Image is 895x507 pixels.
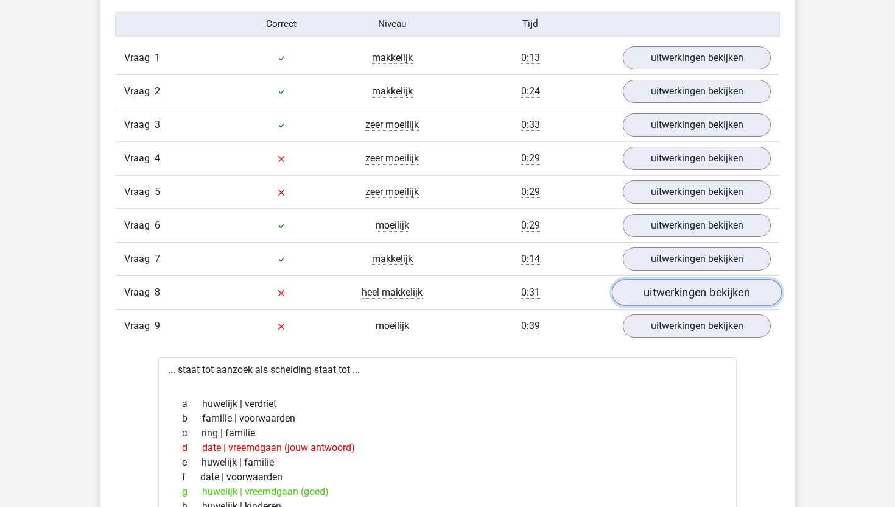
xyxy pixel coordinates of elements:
[521,186,540,198] span: 0:29
[124,252,155,266] span: Vraag
[155,85,160,97] span: 2
[173,455,722,470] div: huwelijk | familie
[372,85,413,97] span: makkelijk
[155,186,160,197] span: 5
[155,219,160,231] span: 6
[372,52,413,64] span: makkelijk
[337,17,447,31] div: Niveau
[521,152,540,165] span: 0:29
[182,426,202,441] span: c
[521,253,540,265] span: 0:14
[365,152,419,165] span: zeer moeilijk
[376,320,409,332] span: moeilijk
[155,286,160,298] span: 8
[521,219,540,232] span: 0:29
[124,51,155,65] span: Vraag
[623,80,771,103] a: uitwerkingen bekijken
[155,52,160,63] span: 1
[124,84,155,99] span: Vraag
[155,253,160,264] span: 7
[182,470,200,484] span: f
[623,247,771,271] a: uitwerkingen bekijken
[124,118,155,132] span: Vraag
[521,85,540,97] span: 0:24
[173,426,722,441] div: ring | familie
[124,218,155,233] span: Vraag
[173,397,722,411] div: huwelijk | verdriet
[521,119,540,131] span: 0:33
[623,180,771,204] a: uitwerkingen bekijken
[155,320,160,331] span: 9
[376,219,409,232] span: moeilijk
[173,411,722,426] div: familie | voorwaarden
[521,52,540,64] span: 0:13
[155,119,160,130] span: 3
[521,320,540,332] span: 0:39
[372,253,413,265] span: makkelijk
[182,484,202,499] span: g
[173,470,722,484] div: date | voorwaarden
[365,186,419,198] span: zeer moeilijk
[182,441,202,455] span: d
[623,113,771,136] a: uitwerkingen bekijken
[124,285,155,300] span: Vraag
[362,286,423,299] span: heel makkelijk
[182,397,202,411] span: a
[124,319,155,333] span: Vraag
[623,314,771,338] a: uitwerkingen bekijken
[124,151,155,166] span: Vraag
[623,147,771,170] a: uitwerkingen bekijken
[521,286,540,299] span: 0:31
[612,279,782,306] a: uitwerkingen bekijken
[623,46,771,69] a: uitwerkingen bekijken
[173,441,722,455] div: date | vreemdgaan (jouw antwoord)
[623,214,771,237] a: uitwerkingen bekijken
[124,185,155,199] span: Vraag
[173,484,722,499] div: huwelijk | vreemdgaan (goed)
[155,152,160,164] span: 4
[182,455,202,470] span: e
[182,411,202,426] span: b
[447,17,614,31] div: Tijd
[226,17,337,31] div: Correct
[365,119,419,131] span: zeer moeilijk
